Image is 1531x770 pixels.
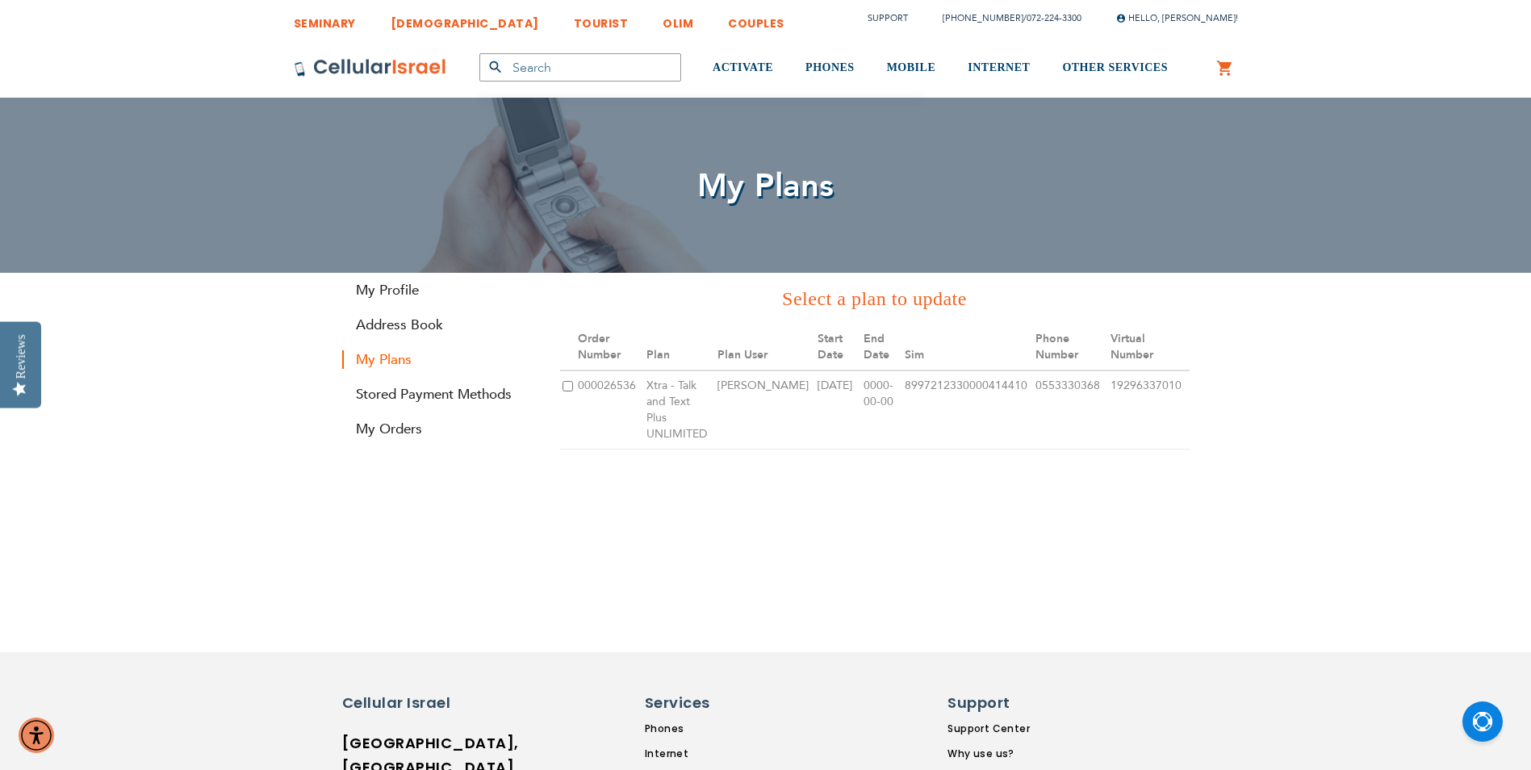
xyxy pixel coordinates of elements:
span: PHONES [805,61,855,73]
h6: Cellular Israel [342,693,479,714]
td: 19296337010 [1108,370,1189,450]
td: 000026536 [575,370,644,450]
a: My Orders [342,420,536,438]
div: Accessibility Menu [19,718,54,753]
td: 0553330368 [1033,370,1108,450]
th: End Date [861,324,902,370]
a: My Profile [342,281,536,299]
a: ACTIVATE [713,38,773,98]
a: [DEMOGRAPHIC_DATA] [391,4,539,34]
div: Reviews [14,334,28,379]
td: [DATE] [815,370,861,450]
td: 0000-00-00 [861,370,902,450]
h3: Select a plan to update [560,285,1190,312]
td: 8997212330000414410 [902,370,1033,450]
td: [PERSON_NAME] [715,370,815,450]
a: [PHONE_NUMBER] [943,12,1023,24]
th: Virtual Number [1108,324,1189,370]
th: Order Number [575,324,644,370]
a: Phones [645,722,792,736]
span: My Plans [697,164,835,208]
a: Support [868,12,908,24]
a: TOURIST [574,4,629,34]
span: MOBILE [887,61,936,73]
span: INTERNET [968,61,1030,73]
span: Hello, [PERSON_NAME]! [1116,12,1238,24]
h6: Support [947,693,1044,714]
a: Internet [645,747,792,761]
h6: Services [645,693,782,714]
td: Xtra - Talk and Text Plus UNLIMITED [644,370,715,450]
th: Phone Number [1033,324,1108,370]
th: Start Date [815,324,861,370]
a: 072-224-3300 [1027,12,1081,24]
input: Search [479,53,681,82]
span: OTHER SERVICES [1062,61,1168,73]
th: Plan User [715,324,815,370]
span: ACTIVATE [713,61,773,73]
a: Address Book [342,316,536,334]
a: OLIM [663,4,693,34]
img: Cellular Israel Logo [294,58,447,77]
th: Plan [644,324,715,370]
strong: My Plans [342,350,536,369]
a: Stored Payment Methods [342,385,536,404]
a: Support Center [947,722,1053,736]
a: MOBILE [887,38,936,98]
a: PHONES [805,38,855,98]
li: / [927,6,1081,30]
th: Sim [902,324,1033,370]
a: INTERNET [968,38,1030,98]
a: COUPLES [728,4,784,34]
a: SEMINARY [294,4,356,34]
a: Why use us? [947,747,1053,761]
a: OTHER SERVICES [1062,38,1168,98]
